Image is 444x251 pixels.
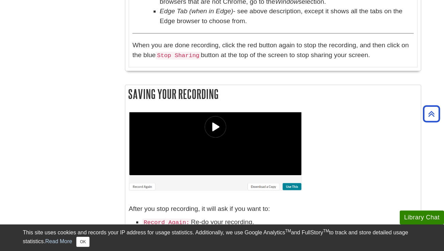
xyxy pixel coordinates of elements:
button: Close [76,237,90,247]
em: Edge Tab (when in Edge) [160,7,233,15]
button: Library Chat [400,211,444,224]
li: - see above description, except it shows all the tabs on the Edge browser to choose from. [160,6,414,26]
code: Stop Sharing [156,52,201,60]
p: After you stop recording, it will ask if you want to: [129,194,417,214]
div: This site uses cookies and records your IP address for usage statistics. Additionally, we use Goo... [23,229,421,247]
a: Read More [45,238,72,244]
li: Re-do your recording. [142,217,417,227]
code: Record Again: [142,219,191,227]
sup: TM [285,229,291,233]
img: Kaltura - After Recording Alternatives [129,112,302,191]
a: Back to Top [421,109,442,118]
h2: Saving Your Recording [125,85,421,103]
p: When you are done recording, click the red button again to stop the recording, and then click on ... [132,40,414,60]
sup: TM [323,229,329,233]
